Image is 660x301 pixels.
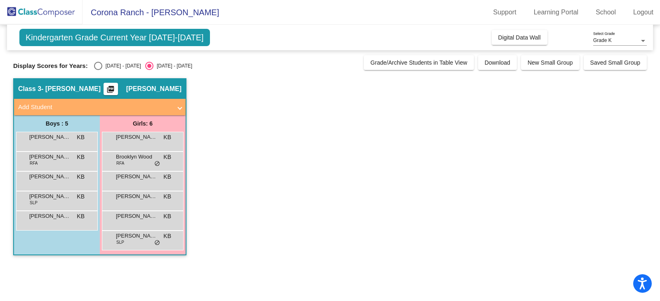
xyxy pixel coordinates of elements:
span: [PERSON_NAME] [29,133,71,141]
mat-radio-group: Select an option [94,62,192,70]
span: do_not_disturb_alt [154,161,160,167]
div: Boys : 5 [14,115,100,132]
span: [PERSON_NAME] [116,232,157,240]
div: [DATE] - [DATE] [102,62,141,70]
span: [PERSON_NAME] [116,212,157,220]
span: Kindergarten Grade Current Year [DATE]-[DATE] [19,29,210,46]
span: Corona Ranch - [PERSON_NAME] [82,6,219,19]
a: School [589,6,622,19]
button: Saved Small Group [584,55,647,70]
span: KB [77,173,85,181]
a: Learning Portal [527,6,585,19]
span: [PERSON_NAME] [116,133,157,141]
button: Download [478,55,517,70]
span: KB [77,133,85,142]
span: KB [163,232,171,240]
span: [PERSON_NAME] [29,192,71,201]
span: Download [485,59,510,66]
span: KB [77,212,85,221]
mat-panel-title: Add Student [18,103,172,112]
button: New Small Group [521,55,580,70]
span: [PERSON_NAME] [29,153,71,161]
span: Grade K [593,37,612,43]
mat-expansion-panel-header: Add Student [14,99,186,115]
span: [PERSON_NAME] [29,212,71,220]
div: [DATE] - [DATE] [153,62,192,70]
button: Digital Data Wall [492,30,547,45]
span: KB [163,153,171,161]
span: Brooklyn Wood [116,153,157,161]
span: RFA [30,160,38,166]
span: KB [77,153,85,161]
span: KB [77,192,85,201]
a: Support [487,6,523,19]
mat-icon: picture_as_pdf [106,85,115,97]
span: - [PERSON_NAME] [41,85,101,93]
span: Saved Small Group [590,59,640,66]
span: [PERSON_NAME] [29,173,71,181]
a: Logout [627,6,660,19]
div: Girls: 6 [100,115,186,132]
span: KB [163,212,171,221]
span: SLP [116,239,124,245]
span: KB [163,133,171,142]
span: Class 3 [18,85,41,93]
span: [PERSON_NAME] [116,173,157,181]
span: KB [163,192,171,201]
span: [PERSON_NAME][DEMOGRAPHIC_DATA] [116,192,157,201]
span: KB [163,173,171,181]
span: SLP [30,200,38,206]
span: [PERSON_NAME] [126,85,181,93]
span: Grade/Archive Students in Table View [370,59,467,66]
span: Digital Data Wall [498,34,541,41]
span: do_not_disturb_alt [154,240,160,246]
span: Display Scores for Years: [13,62,88,70]
span: New Small Group [528,59,573,66]
span: RFA [116,160,124,166]
button: Grade/Archive Students in Table View [364,55,474,70]
button: Print Students Details [104,83,118,95]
